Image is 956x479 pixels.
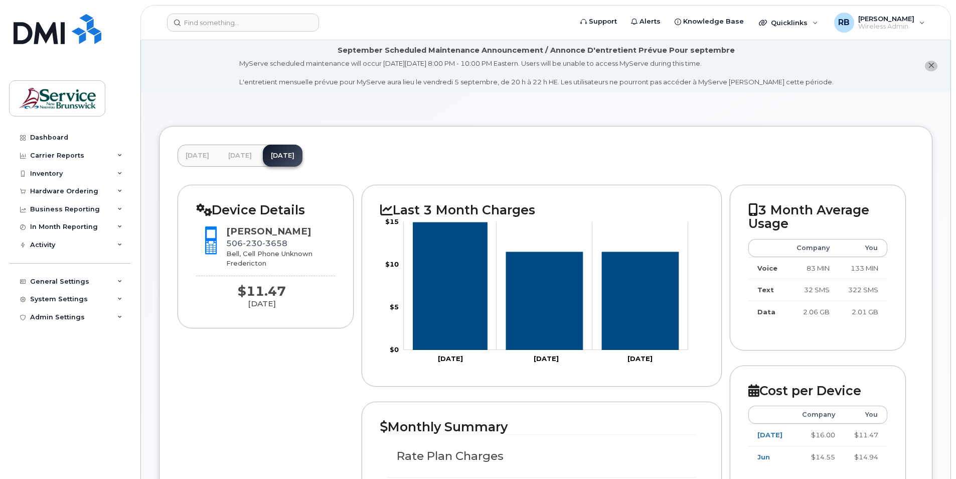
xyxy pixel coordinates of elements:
[397,450,687,462] h3: Rate Plan Charges
[839,279,887,301] td: 322 SMS
[196,298,327,309] div: [DATE]
[787,257,839,279] td: 83 MIN
[839,239,887,257] th: You
[534,354,559,362] tspan: [DATE]
[792,406,845,424] th: Company
[748,203,887,231] h2: 3 Month Average Usage
[627,354,653,362] tspan: [DATE]
[220,145,260,167] a: [DATE]
[413,222,678,350] g: Series
[844,424,887,446] td: $11.47
[757,453,770,461] a: Jun
[792,424,845,446] td: $16.00
[839,301,887,323] td: 2.01 GB
[390,345,399,353] tspan: $0
[757,431,782,439] a: [DATE]
[239,59,834,87] div: MyServe scheduled maintenance will occur [DATE][DATE] 8:00 PM - 10:00 PM Eastern. Users will be u...
[178,145,217,167] a: [DATE]
[390,302,399,310] tspan: $5
[757,308,775,316] strong: Data
[748,384,887,398] h2: Cost per Device
[757,286,774,294] strong: Text
[844,446,887,468] td: $14.94
[792,446,845,468] td: $14.55
[226,225,312,238] div: [PERSON_NAME]
[338,45,735,56] div: September Scheduled Maintenance Announcement / Annonce D'entretient Prévue Pour septembre
[385,260,399,268] tspan: $10
[438,354,463,362] tspan: [DATE]
[385,217,399,225] tspan: $15
[262,238,287,248] span: 3658
[787,239,839,257] th: Company
[380,420,703,434] h2: Monthly Summary
[226,249,312,268] div: Bell, Cell Phone Unknown Fredericton
[263,145,302,167] a: [DATE]
[757,264,777,272] strong: Voice
[385,217,688,362] g: Chart
[787,301,839,323] td: 2.06 GB
[243,238,262,248] span: 230
[380,203,703,217] h2: Last 3 Month Charges
[925,61,937,71] button: close notification
[226,238,287,248] span: 506
[196,284,327,299] div: $11.47
[844,406,887,424] th: You
[787,279,839,301] td: 32 SMS
[196,203,335,217] h2: Device Details
[839,257,887,279] td: 133 MIN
